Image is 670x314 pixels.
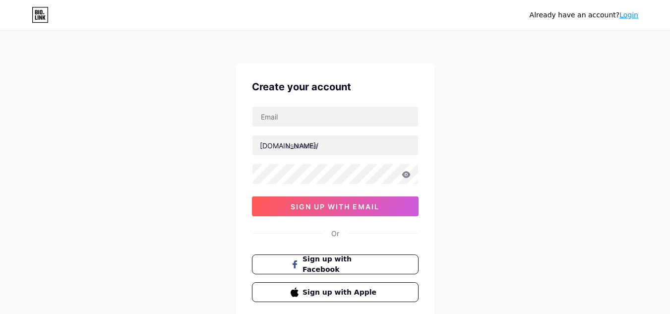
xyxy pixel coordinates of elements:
a: Login [619,11,638,19]
button: Sign up with Apple [252,282,419,302]
span: Sign up with Facebook [303,254,379,275]
span: Sign up with Apple [303,287,379,298]
div: [DOMAIN_NAME]/ [260,140,318,151]
div: Already have an account? [530,10,638,20]
input: username [252,135,418,155]
div: Create your account [252,79,419,94]
button: sign up with email [252,196,419,216]
div: Or [331,228,339,239]
input: Email [252,107,418,126]
button: Sign up with Facebook [252,254,419,274]
span: sign up with email [291,202,379,211]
